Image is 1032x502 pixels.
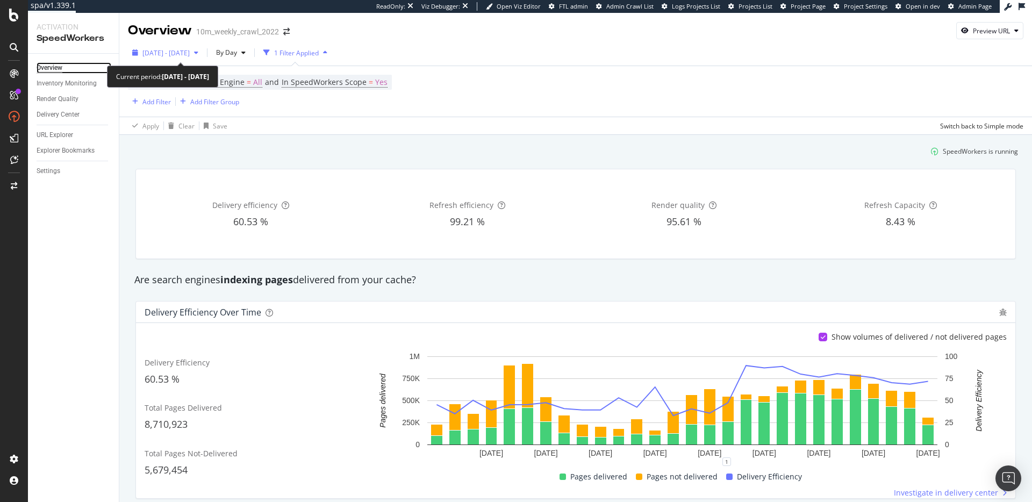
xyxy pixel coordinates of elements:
[253,75,262,90] span: All
[37,145,111,156] a: Explorer Bookmarks
[212,200,277,210] span: Delivery efficiency
[37,109,80,120] div: Delivery Center
[429,200,493,210] span: Refresh efficiency
[862,449,885,458] text: [DATE]
[940,121,1023,131] div: Switch back to Simple mode
[375,75,388,90] span: Yes
[128,95,171,108] button: Add Filter
[247,77,251,87] span: =
[259,44,332,61] button: 1 Filter Applied
[142,121,159,131] div: Apply
[265,77,279,87] span: and
[369,77,373,87] span: =
[570,470,627,483] span: Pages delivered
[945,397,954,405] text: 50
[666,215,701,228] span: 95.61 %
[178,121,195,131] div: Clear
[212,48,237,57] span: By Day
[410,353,420,361] text: 1M
[722,457,731,466] div: 1
[728,2,772,11] a: Projects List
[37,62,111,74] a: Overview
[142,48,190,58] span: [DATE] - [DATE]
[651,200,705,210] span: Render quality
[943,147,1018,156] div: SpeedWorkers is running
[128,117,159,134] button: Apply
[832,332,1007,342] div: Show volumes of delivered / not delivered pages
[886,215,915,228] span: 8.43 %
[945,353,958,361] text: 100
[37,78,97,89] div: Inventory Monitoring
[37,130,73,141] div: URL Explorer
[274,48,319,58] div: 1 Filter Applied
[945,441,949,449] text: 0
[956,22,1023,39] button: Preview URL
[162,72,209,81] b: [DATE] - [DATE]
[864,200,925,210] span: Refresh Capacity
[643,449,667,458] text: [DATE]
[220,273,293,286] strong: indexing pages
[212,44,250,61] button: By Day
[974,369,983,431] text: Delivery Efficiency
[402,419,420,427] text: 250K
[402,397,420,405] text: 500K
[895,2,940,11] a: Open in dev
[421,2,460,11] div: Viz Debugger:
[213,121,227,131] div: Save
[894,487,1007,498] a: Investigate in delivery center
[363,351,1001,462] div: A chart.
[606,2,654,10] span: Admin Crawl List
[589,449,612,458] text: [DATE]
[37,32,110,45] div: SpeedWorkers
[233,215,268,228] span: 60.53 %
[936,117,1023,134] button: Switch back to Simple mode
[948,2,992,11] a: Admin Page
[145,357,210,368] span: Delivery Efficiency
[190,97,239,106] div: Add Filter Group
[973,26,1010,35] div: Preview URL
[199,117,227,134] button: Save
[559,2,588,10] span: FTL admin
[129,273,1022,287] div: Are search engines delivered from your cache?
[647,470,718,483] span: Pages not delivered
[142,97,171,106] div: Add Filter
[283,28,290,35] div: arrow-right-arrow-left
[752,449,776,458] text: [DATE]
[844,2,887,10] span: Project Settings
[145,448,238,458] span: Total Pages Not-Delivered
[486,2,541,11] a: Open Viz Editor
[791,2,826,10] span: Project Page
[37,109,111,120] a: Delivery Center
[402,375,420,383] text: 750K
[906,2,940,10] span: Open in dev
[945,375,954,383] text: 75
[145,403,222,413] span: Total Pages Delivered
[739,2,772,10] span: Projects List
[193,77,245,87] span: Search Engine
[376,2,405,11] div: ReadOnly:
[37,78,111,89] a: Inventory Monitoring
[145,418,188,431] span: 8,710,923
[128,21,192,40] div: Overview
[945,419,954,427] text: 25
[176,95,239,108] button: Add Filter Group
[37,94,111,105] a: Render Quality
[164,117,195,134] button: Clear
[37,166,111,177] a: Settings
[995,465,1021,491] div: Open Intercom Messenger
[196,26,279,37] div: 10m_weekly_crawl_2022
[834,2,887,11] a: Project Settings
[37,166,60,177] div: Settings
[497,2,541,10] span: Open Viz Editor
[37,130,111,141] a: URL Explorer
[116,70,209,83] div: Current period:
[145,372,180,385] span: 60.53 %
[662,2,720,11] a: Logs Projects List
[698,449,721,458] text: [DATE]
[128,44,203,61] button: [DATE] - [DATE]
[780,2,826,11] a: Project Page
[999,309,1007,316] div: bug
[807,449,830,458] text: [DATE]
[450,215,485,228] span: 99.21 %
[958,2,992,10] span: Admin Page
